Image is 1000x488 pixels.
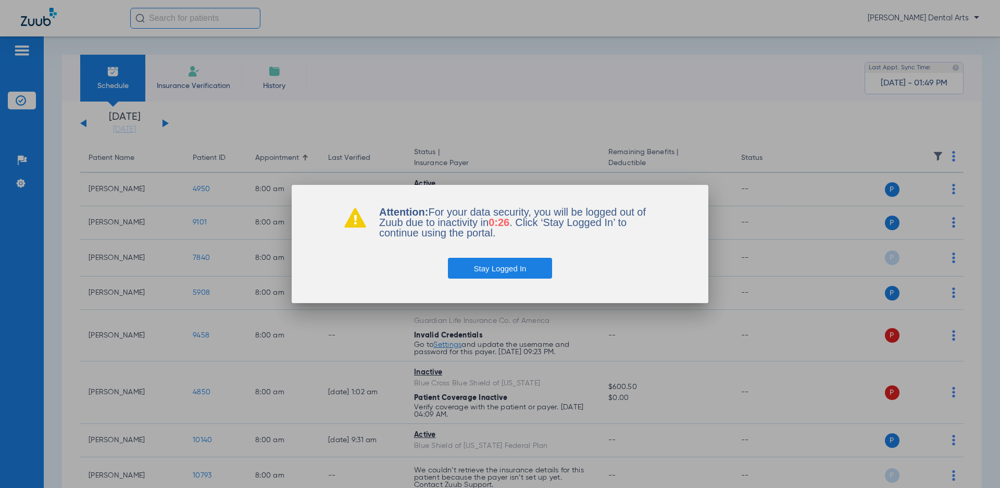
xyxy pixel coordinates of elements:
span: 0:26 [489,217,509,228]
b: Attention: [379,206,428,218]
button: Stay Logged In [448,258,553,279]
iframe: Chat Widget [948,438,1000,488]
img: warning [344,207,367,228]
p: For your data security, you will be logged out of Zuub due to inactivity in . Click ‘Stay Logged ... [379,207,656,238]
